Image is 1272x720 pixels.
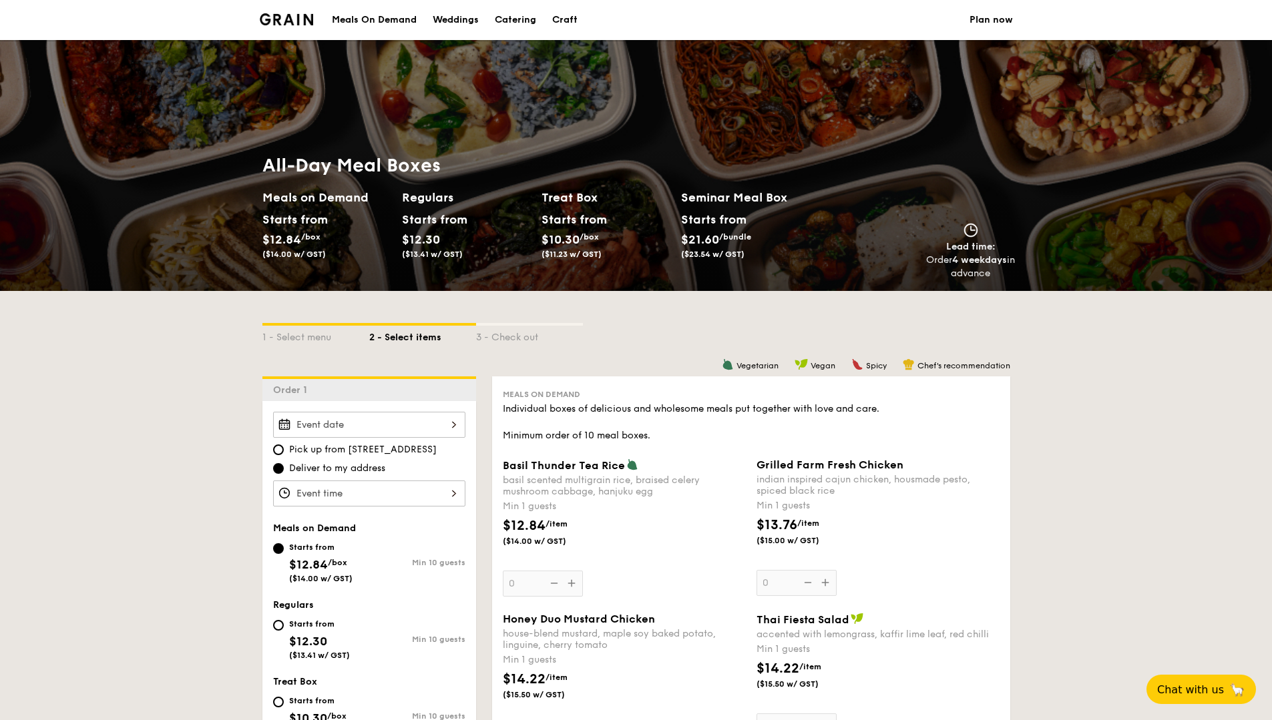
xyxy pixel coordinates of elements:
[503,671,546,687] span: $14.22
[722,358,734,370] img: icon-vegetarian.fe4039eb.svg
[262,210,322,230] div: Starts from
[719,232,751,242] span: /bundle
[811,361,835,370] span: Vegan
[757,613,849,626] span: Thai Fiesta Salad
[273,412,465,438] input: Event date
[757,458,903,471] span: Grilled Farm Fresh Chicken
[1146,675,1256,704] button: Chat with us🦙
[546,519,568,528] span: /item
[262,232,301,247] span: $12.84
[542,250,602,259] span: ($11.23 w/ GST)
[262,188,391,207] h2: Meals on Demand
[503,518,546,534] span: $12.84
[503,628,746,651] div: house-blend mustard, maple soy baked potato, linguine, cherry tomato
[273,543,284,554] input: Starts from$12.84/box($14.00 w/ GST)Min 10 guests
[681,210,746,230] div: Starts from
[580,232,599,242] span: /box
[903,358,915,370] img: icon-chef-hat.a58ddaea.svg
[273,697,284,707] input: Starts from$10.30/box($11.23 w/ GST)Min 10 guests
[757,661,799,677] span: $14.22
[301,232,321,242] span: /box
[273,620,284,631] input: Starts from$12.30($13.41 w/ GST)Min 10 guests
[289,651,350,660] span: ($13.41 w/ GST)
[926,254,1016,280] div: Order in advance
[757,517,797,533] span: $13.76
[262,250,326,259] span: ($14.00 w/ GST)
[736,361,779,370] span: Vegetarian
[273,599,314,611] span: Regulars
[851,358,863,370] img: icon-spicy.37a8142b.svg
[289,574,353,583] span: ($14.00 w/ GST)
[260,13,314,25] a: Logotype
[503,390,580,399] span: Meals on Demand
[289,634,327,649] span: $12.30
[369,326,476,344] div: 2 - Select items
[961,223,981,238] img: icon-clock.2db775ea.svg
[681,188,821,207] h2: Seminar Meal Box
[851,613,864,625] img: icon-vegan.f8ff3823.svg
[1229,682,1245,697] span: 🦙
[503,613,655,625] span: Honey Duo Mustard Chicken
[795,358,808,370] img: icon-vegan.f8ff3823.svg
[917,361,1010,370] span: Chef's recommendation
[542,232,580,247] span: $10.30
[757,643,1000,656] div: Min 1 guests
[681,232,719,247] span: $21.60
[289,557,328,572] span: $12.84
[289,619,350,629] div: Starts from
[289,695,349,706] div: Starts from
[757,629,1000,640] div: accented with lemongrass, kaffir lime leaf, red chilli
[273,463,284,474] input: Deliver to my address
[757,499,1000,512] div: Min 1 guests
[402,210,461,230] div: Starts from
[797,518,819,528] span: /item
[273,384,312,396] span: Order 1
[402,232,440,247] span: $12.30
[289,542,353,553] div: Starts from
[681,250,745,259] span: ($23.54 w/ GST)
[1157,683,1224,696] span: Chat with us
[503,536,594,547] span: ($14.00 w/ GST)
[503,459,625,472] span: Basil Thunder Tea Rice
[273,676,317,687] span: Treat Box
[369,558,465,567] div: Min 10 guests
[546,673,568,682] span: /item
[542,210,601,230] div: Starts from
[757,679,847,689] span: ($15.50 w/ GST)
[503,653,746,667] div: Min 1 guests
[402,188,531,207] h2: Regulars
[273,444,284,455] input: Pick up from [STREET_ADDRESS]
[273,480,465,506] input: Event time
[262,153,821,177] h1: All-Day Meal Boxes
[503,402,1000,442] div: Individual boxes of delicious and wholesome meals put together with love and care. Minimum order ...
[626,458,638,470] img: icon-vegetarian.fe4039eb.svg
[369,635,465,644] div: Min 10 guests
[866,361,887,370] span: Spicy
[273,522,356,534] span: Meals on Demand
[542,188,670,207] h2: Treat Box
[503,500,746,513] div: Min 1 guests
[952,254,1007,266] strong: 4 weekdays
[503,689,594,700] span: ($15.50 w/ GST)
[262,326,369,344] div: 1 - Select menu
[757,474,1000,496] div: indian inspired cajun chicken, housmade pesto, spiced black rice
[289,443,437,456] span: Pick up from [STREET_ADDRESS]
[328,558,347,567] span: /box
[289,462,385,475] span: Deliver to my address
[757,535,847,546] span: ($15.00 w/ GST)
[476,326,583,344] div: 3 - Check out
[946,241,996,252] span: Lead time:
[402,250,463,259] span: ($13.41 w/ GST)
[799,662,821,671] span: /item
[503,474,746,497] div: basil scented multigrain rice, braised celery mushroom cabbage, hanjuku egg
[260,13,314,25] img: Grain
